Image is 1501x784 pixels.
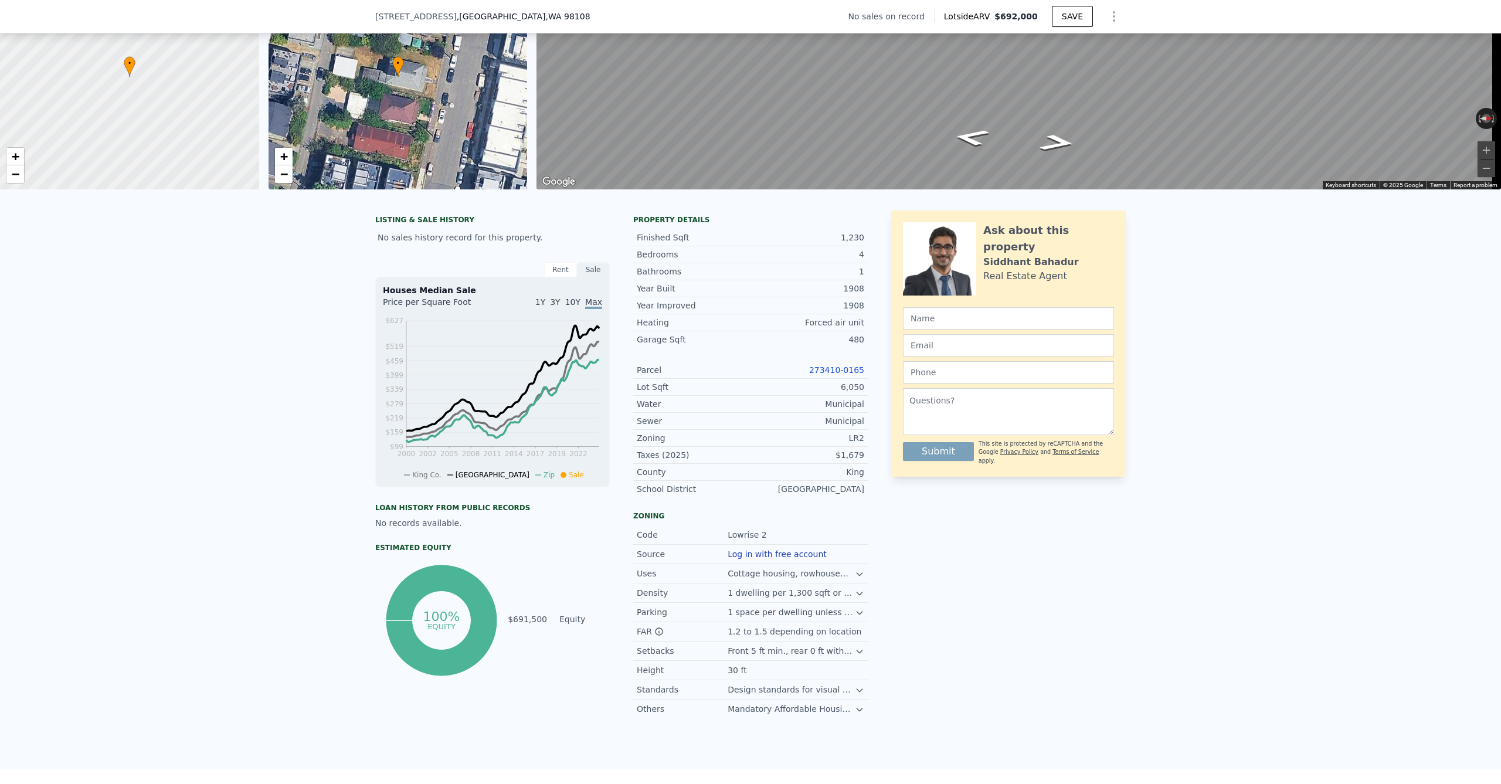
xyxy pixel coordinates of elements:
[983,269,1067,283] div: Real Estate Agent
[979,440,1114,465] div: This site is protected by reCAPTCHA and the Google and apply.
[375,215,610,227] div: LISTING & SALE HISTORY
[728,626,864,637] div: 1.2 to 1.5 depending on location
[544,262,577,277] div: Rent
[1052,6,1093,27] button: SAVE
[637,266,750,277] div: Bathrooms
[275,165,293,183] a: Zoom out
[124,56,135,77] div: •
[1476,114,1497,123] button: Reset the view
[637,232,750,243] div: Finished Sqft
[750,449,864,461] div: $1,679
[728,645,855,657] div: Front 5 ft min., rear 0 ft with alley or 7 ft without, side 5 ft min.
[637,300,750,311] div: Year Improved
[1476,108,1482,129] button: Rotate counterclockwise
[392,56,404,77] div: •
[462,450,480,458] tspan: 2008
[728,529,769,541] div: Lowrise 2
[637,587,728,599] div: Density
[385,342,403,351] tspan: $519
[633,511,868,521] div: Zoning
[633,215,868,225] div: Property details
[385,385,403,393] tspan: $339
[1478,159,1495,177] button: Zoom out
[637,398,750,410] div: Water
[903,442,974,461] button: Submit
[983,222,1114,255] div: Ask about this property
[728,549,827,559] button: Log in with free account
[637,364,750,376] div: Parcel
[637,626,728,637] div: FAR
[398,450,416,458] tspan: 2000
[1454,182,1497,188] a: Report a problem
[1326,181,1376,189] button: Keyboard shortcuts
[637,432,750,444] div: Zoning
[994,12,1038,21] span: $692,000
[456,471,529,479] span: [GEOGRAPHIC_DATA]
[548,450,566,458] tspan: 2019
[383,296,493,315] div: Price per Square Foot
[419,450,437,458] tspan: 2002
[375,11,457,22] span: [STREET_ADDRESS]
[1491,108,1497,129] button: Rotate clockwise
[750,432,864,444] div: LR2
[750,334,864,345] div: 480
[750,415,864,427] div: Municipal
[1478,141,1495,159] button: Zoom in
[637,283,750,294] div: Year Built
[390,443,403,451] tspan: $99
[539,174,578,189] img: Google
[750,317,864,328] div: Forced air unit
[637,645,728,657] div: Setbacks
[545,12,590,21] span: , WA 98108
[412,471,442,479] span: King Co.
[903,361,1114,383] input: Phone
[728,606,855,618] div: 1 space per dwelling unless in urban centers or transit areas; alley access required if alley pre...
[1052,449,1099,455] a: Terms of Service
[637,483,750,495] div: School District
[637,684,728,695] div: Standards
[903,334,1114,357] input: Email
[728,568,855,579] div: Cottage housing, rowhouses, townhouses, multifamily, ADUs with single family, rowhouses, and town...
[544,471,555,479] span: Zip
[12,149,19,164] span: +
[637,249,750,260] div: Bedrooms
[983,255,1079,269] div: Siddhant Bahadur
[728,664,749,676] div: 30 ft
[728,703,855,715] div: Mandatory Affordable Housing (MHA) applies; Green Building standards for additional capacity.
[637,606,728,618] div: Parking
[527,450,545,458] tspan: 2017
[750,300,864,311] div: 1908
[12,167,19,181] span: −
[565,297,580,307] span: 10Y
[809,365,864,375] a: 273410-0165
[750,249,864,260] div: 4
[585,297,602,309] span: Max
[750,381,864,393] div: 6,050
[903,307,1114,330] input: Name
[750,232,864,243] div: 1,230
[569,471,584,479] span: Sale
[637,703,728,715] div: Others
[385,357,403,365] tspan: $459
[1025,130,1091,155] path: Go North, Carleton Ave S
[750,483,864,495] div: [GEOGRAPHIC_DATA]
[1000,449,1038,455] a: Privacy Policy
[848,11,934,22] div: No sales on record
[385,428,403,436] tspan: $159
[280,167,287,181] span: −
[423,609,460,624] tspan: 100%
[375,543,610,552] div: Estimated Equity
[1430,182,1446,188] a: Terms
[280,149,287,164] span: +
[385,371,403,379] tspan: $399
[750,398,864,410] div: Municipal
[939,125,1004,150] path: Go South, Carleton Ave S
[637,334,750,345] div: Garage Sqft
[637,568,728,579] div: Uses
[375,227,610,248] div: No sales history record for this property.
[385,414,403,422] tspan: $219
[944,11,994,22] span: Lotside ARV
[637,317,750,328] div: Heating
[577,262,610,277] div: Sale
[124,58,135,69] span: •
